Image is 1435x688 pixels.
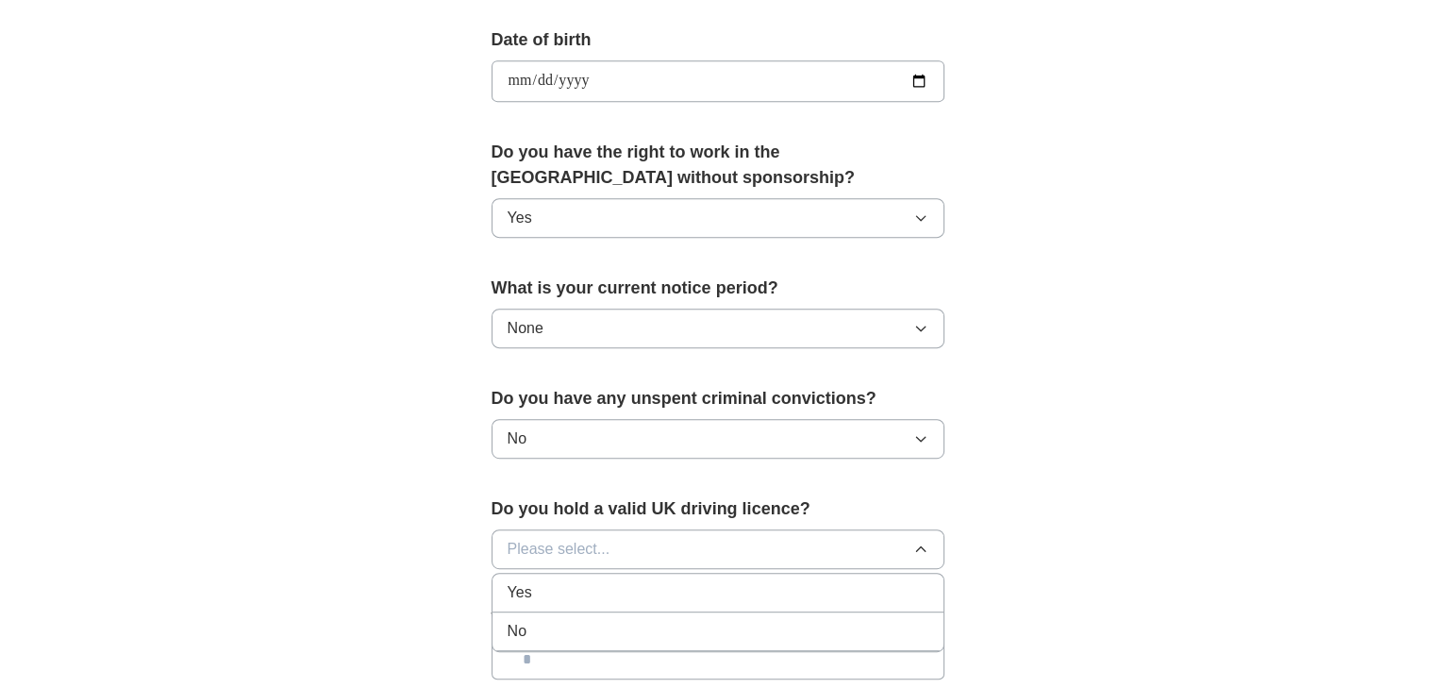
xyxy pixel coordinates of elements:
button: Please select... [492,529,944,569]
span: Please select... [508,538,610,561]
label: Do you hold a valid UK driving licence? [492,496,944,522]
span: Yes [508,207,532,229]
label: Do you have the right to work in the [GEOGRAPHIC_DATA] without sponsorship? [492,140,944,191]
label: What is your current notice period? [492,276,944,301]
span: No [508,428,526,450]
button: Yes [492,198,944,238]
button: No [492,419,944,459]
span: None [508,317,543,340]
span: Yes [508,581,532,604]
span: No [508,620,526,643]
label: Do you have any unspent criminal convictions? [492,386,944,411]
label: Date of birth [492,27,944,53]
button: None [492,309,944,348]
